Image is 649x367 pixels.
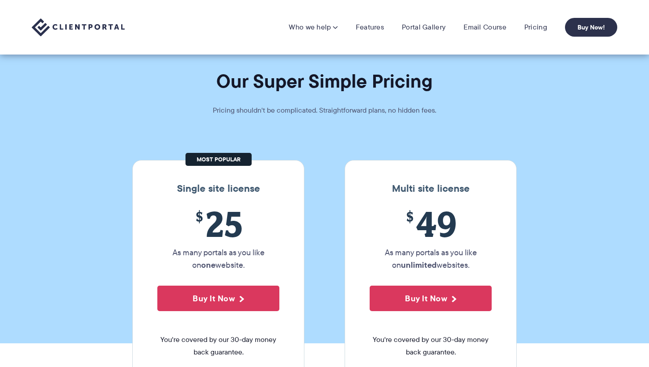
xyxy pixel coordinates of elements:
button: Buy It Now [370,286,492,311]
a: Portal Gallery [402,23,446,32]
p: As many portals as you like on website. [157,246,279,271]
a: Features [356,23,384,32]
span: 25 [157,203,279,244]
a: Pricing [524,23,547,32]
span: You're covered by our 30-day money back guarantee. [370,333,492,359]
span: You're covered by our 30-day money back guarantee. [157,333,279,359]
button: Buy It Now [157,286,279,311]
span: 49 [370,203,492,244]
h3: Multi site license [354,183,507,194]
a: Email Course [464,23,506,32]
p: As many portals as you like on websites. [370,246,492,271]
strong: one [201,259,215,271]
a: Buy Now! [565,18,617,37]
a: Who we help [289,23,337,32]
h3: Single site license [142,183,295,194]
p: Pricing shouldn't be complicated. Straightforward plans, no hidden fees. [190,104,459,117]
strong: unlimited [401,259,437,271]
